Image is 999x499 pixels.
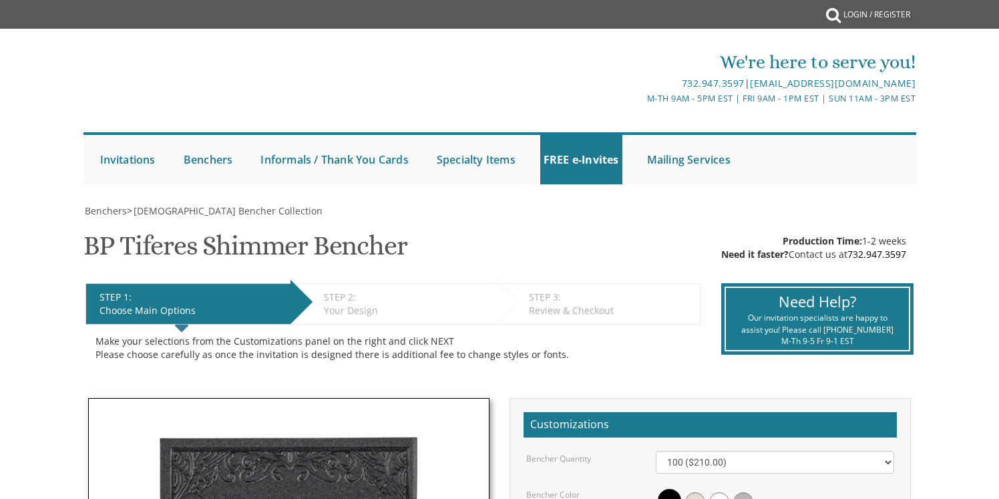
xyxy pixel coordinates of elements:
div: | [361,75,916,92]
span: > [127,204,323,217]
a: Mailing Services [644,135,734,184]
div: Need Help? [736,291,898,312]
a: 732.947.3597 [682,77,745,90]
a: [EMAIL_ADDRESS][DOMAIN_NAME] [750,77,916,90]
div: Review & Checkout [529,304,693,317]
div: We're here to serve you! [361,49,916,75]
a: 732.947.3597 [847,248,906,261]
span: [DEMOGRAPHIC_DATA] Bencher Collection [134,204,323,217]
span: Benchers [85,204,127,217]
div: M-Th 9am - 5pm EST | Fri 9am - 1pm EST | Sun 11am - 3pm EST [361,92,916,106]
div: STEP 3: [529,291,693,304]
div: Choose Main Options [99,304,284,317]
div: Your Design [324,304,489,317]
h1: BP Tiferes Shimmer Bencher [83,231,407,271]
div: STEP 2: [324,291,489,304]
span: Production Time: [783,234,862,247]
a: Specialty Items [433,135,519,184]
a: [DEMOGRAPHIC_DATA] Bencher Collection [132,204,323,217]
div: Our invitation specialists are happy to assist you! Please call [PHONE_NUMBER] M-Th 9-5 Fr 9-1 EST [736,312,898,346]
a: Benchers [180,135,236,184]
span: Need it faster? [721,248,789,261]
div: Make your selections from the Customizations panel on the right and click NEXT Please choose care... [95,335,690,361]
h2: Customizations [524,412,897,438]
label: Bencher Quantity [526,453,591,464]
a: Benchers [83,204,127,217]
a: Informals / Thank You Cards [257,135,411,184]
a: FREE e-Invites [540,135,622,184]
a: Invitations [97,135,159,184]
div: 1-2 weeks Contact us at [721,234,906,261]
div: STEP 1: [99,291,284,304]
